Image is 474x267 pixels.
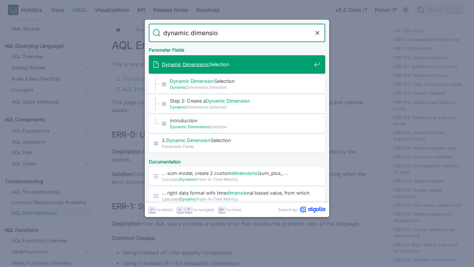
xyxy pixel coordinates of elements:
[170,104,311,110] span: Dimensions Selection
[149,134,325,153] a: 2.Dynamic DimensionSelection​Parameter Fields
[170,105,187,109] mark: Dynamic
[162,190,311,196] span: … right data format with time nal based value, from which …
[149,55,325,74] a: Dynamic DimensionsSelection
[278,206,297,213] span: Search by
[162,143,311,150] span: Parameter Fields
[178,207,183,212] svg: Arrow down
[147,154,327,167] div: Documentation
[170,78,311,84] span: Selection​
[183,61,209,67] mark: Dimensions
[166,137,186,143] mark: Dynamic
[170,84,311,90] span: Dimensions Selection
[231,170,257,176] mark: dimensions
[170,98,311,104] span: Step 2: Create a ​
[191,78,214,84] mark: Dimension
[161,24,313,42] input: Search docs
[170,124,187,129] mark: Dynamic
[162,176,311,182] span: Calculate Point-In-Time Metrics
[170,85,187,90] mark: Dynamic
[300,206,325,213] svg: Algolia
[149,167,325,185] a: … sum model, create 2 customdimensions(sum_plus_ …CalculateDynamicPoint-In-Time Metrics
[278,206,325,213] a: Search byAlgolia
[226,190,247,196] mark: dimensio
[170,78,189,84] mark: Dynamic
[162,170,311,176] span: … sum model, create 2 custom (sum_plus_ …
[227,206,241,213] span: to close
[313,29,321,37] button: Clear the query
[186,207,191,212] svg: Arrow up
[180,177,197,182] mark: Dynamic
[187,137,211,143] mark: Dimension
[206,98,225,104] mark: Dynamic
[162,196,311,202] span: Calculate Point-In-Time Metrics
[150,207,155,212] svg: Enter key
[149,114,325,133] a: Introduction​Dynamic DimensionsSelection
[219,207,224,212] svg: Escape key
[149,95,325,113] a: Step 2: Create aDynamic Dimension​DynamicDimensions Selection
[149,187,325,205] a: … right data format with timedimensional based value, from which …CalculateDynamicPoint-In-Time M...
[180,197,197,202] mark: Dynamic
[162,61,181,67] mark: Dynamic
[170,117,311,124] span: Introduction​
[170,124,311,130] span: Selection
[194,206,214,213] span: to navigate
[188,124,209,129] mark: Dimensions
[226,98,250,104] mark: Dimension
[162,137,311,143] span: 2. Selection​
[147,42,327,55] div: Parameter Fields
[162,61,311,67] span: Selection
[157,206,173,213] span: to select
[149,75,325,93] a: Dynamic DimensionSelection​DynamicDimensions Selection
